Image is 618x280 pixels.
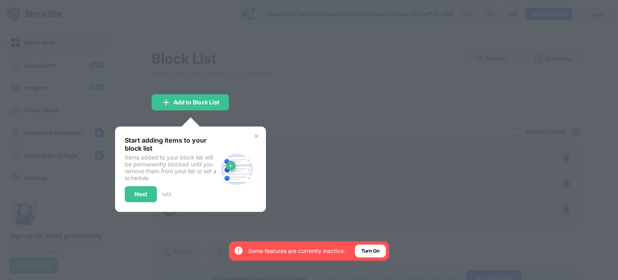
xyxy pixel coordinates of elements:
div: Items added to your block list will be permanently blocked until you remove them from your list o... [125,154,218,181]
div: Start adding items to your block list [125,136,218,152]
div: 1 of 3 [162,191,171,197]
img: x-button.svg [253,133,260,139]
div: Next [134,191,147,197]
img: error-circle-white.svg [234,246,243,255]
div: Turn On [361,247,379,255]
div: Add to Block List [173,99,219,106]
img: block-site.svg [218,150,256,189]
div: Some features are currently inactive. [248,247,345,255]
